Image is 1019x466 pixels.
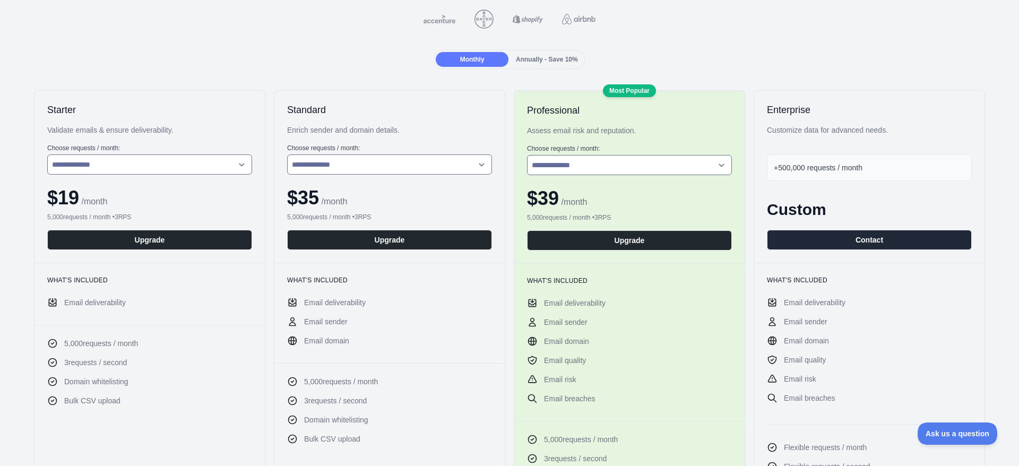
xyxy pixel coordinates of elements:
[527,213,732,222] div: 5,000 requests / month • 3 RPS
[559,197,587,206] span: / month
[767,201,826,218] span: Custom
[287,213,492,221] div: 5,000 requests / month • 3 RPS
[918,422,998,445] iframe: Toggle Customer Support
[527,187,559,209] span: $ 39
